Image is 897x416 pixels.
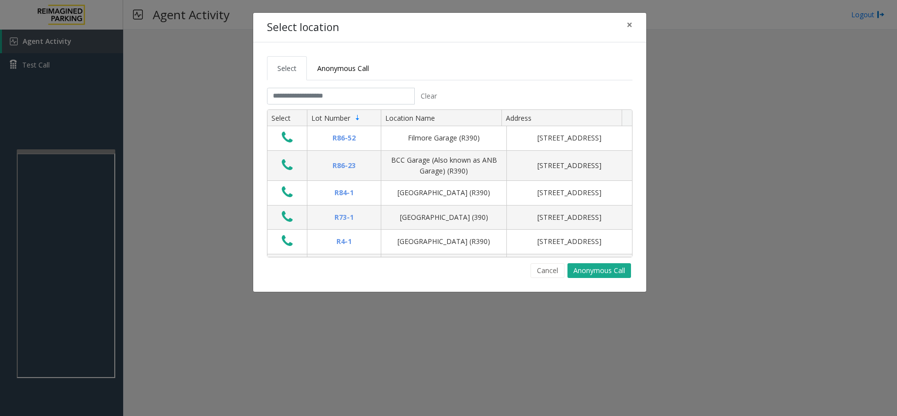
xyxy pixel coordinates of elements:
span: Address [506,113,532,123]
div: R84-1 [313,187,375,198]
div: Data table [267,110,632,257]
div: [GEOGRAPHIC_DATA] (390) [387,212,500,223]
span: × [627,18,632,32]
div: [GEOGRAPHIC_DATA] (R390) [387,236,500,247]
div: [STREET_ADDRESS] [513,187,626,198]
div: Filmore Garage (R390) [387,133,500,143]
span: Sortable [354,114,362,122]
button: Close [620,13,639,37]
div: [STREET_ADDRESS] [513,212,626,223]
div: [GEOGRAPHIC_DATA] (R390) [387,187,500,198]
div: R86-23 [313,160,375,171]
button: Clear [415,88,442,104]
span: Lot Number [311,113,350,123]
button: Cancel [531,263,565,278]
span: Select [277,64,297,73]
ul: Tabs [267,56,632,80]
span: Anonymous Call [317,64,369,73]
div: R73-1 [313,212,375,223]
th: Select [267,110,307,127]
div: [STREET_ADDRESS] [513,160,626,171]
div: [STREET_ADDRESS] [513,133,626,143]
span: Location Name [385,113,435,123]
h4: Select location [267,20,339,35]
div: R86-52 [313,133,375,143]
div: [STREET_ADDRESS] [513,236,626,247]
button: Anonymous Call [567,263,631,278]
div: BCC Garage (Also known as ANB Garage) (R390) [387,155,500,177]
div: R4-1 [313,236,375,247]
